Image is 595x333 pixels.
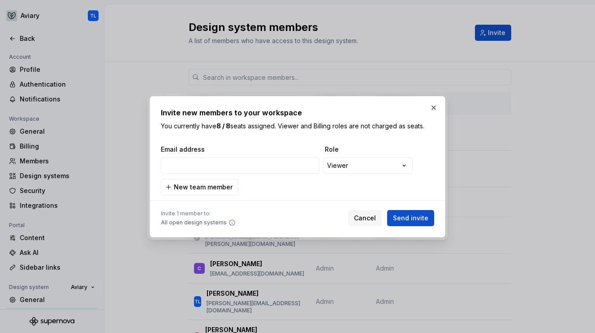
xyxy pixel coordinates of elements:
button: Send invite [387,210,434,226]
button: Cancel [348,210,382,226]
span: All open design systems [161,219,227,226]
span: Cancel [354,214,376,223]
span: Invite 1 member to: [161,210,236,217]
button: New team member [161,179,238,195]
h2: Invite new members to your workspace [161,107,434,118]
b: 8 / 8 [216,122,230,130]
span: Send invite [393,214,428,223]
span: Email address [161,145,321,154]
span: Role [325,145,414,154]
span: New team member [174,183,233,192]
p: You currently have seats assigned. Viewer and Billing roles are not charged as seats. [161,122,434,131]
